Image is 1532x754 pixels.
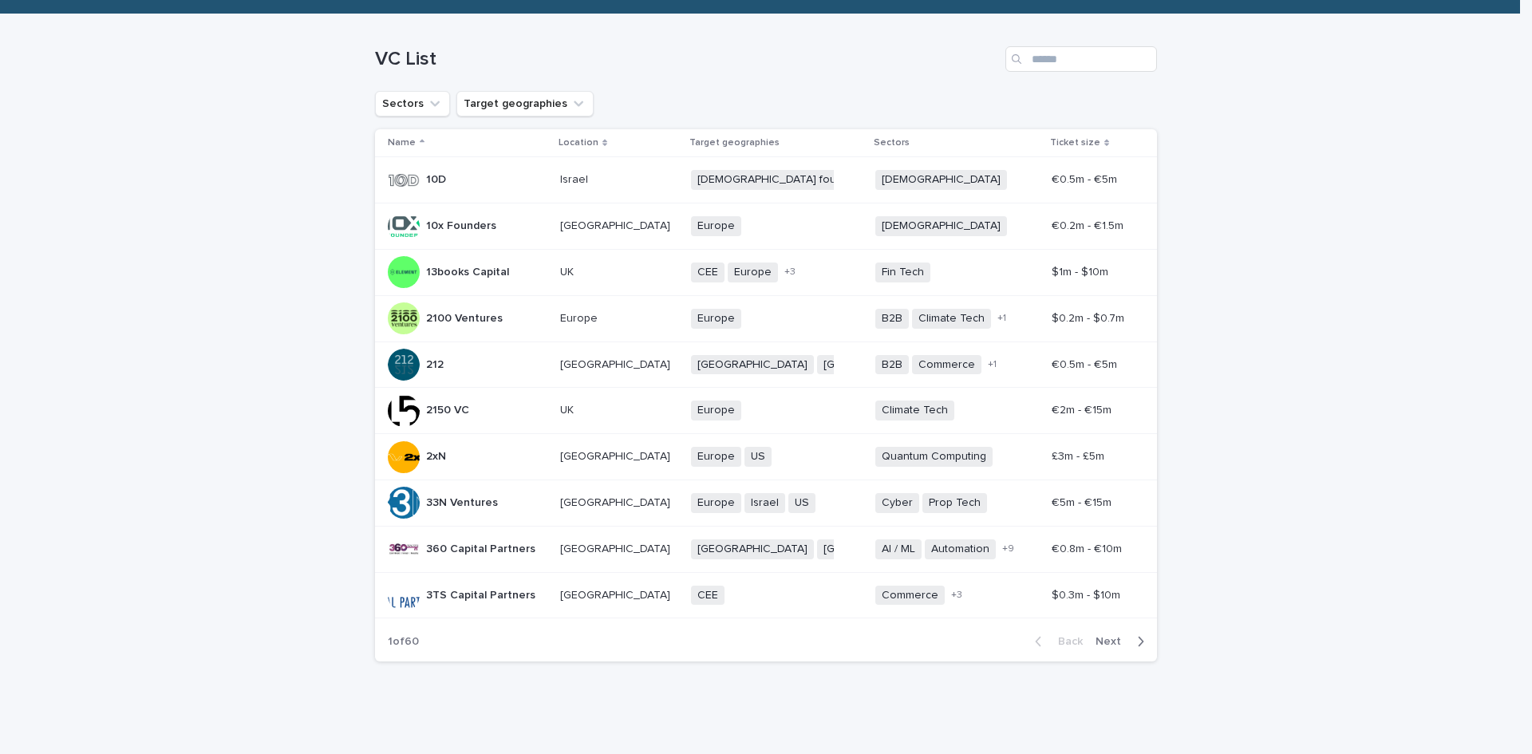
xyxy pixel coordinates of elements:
[1052,355,1120,372] p: €0.5m - €5m
[426,170,449,187] p: 10D
[875,539,922,559] span: AI / ML
[691,309,741,329] span: Europe
[875,401,954,420] span: Climate Tech
[375,295,1157,341] tr: 2100 Ventures2100 Ventures EuropeEurope EuropeB2BClimate Tech+1$0.2m - $0.7m$0.2m - $0.7m
[875,586,945,606] span: Commerce
[1052,216,1127,233] p: €0.2m - €1.5m
[1052,170,1120,187] p: €0.5m - €5m
[375,434,1157,480] tr: 2xN2xN [GEOGRAPHIC_DATA][GEOGRAPHIC_DATA] EuropeUSQuantum Computing£3m - £5m£3m - £5m
[691,493,741,513] span: Europe
[951,590,962,600] span: + 3
[560,401,577,417] p: UK
[744,493,785,513] span: Israel
[375,341,1157,388] tr: 212212 [GEOGRAPHIC_DATA][GEOGRAPHIC_DATA] [GEOGRAPHIC_DATA][GEOGRAPHIC_DATA]B2BCommerce+1€0.5m - ...
[988,360,997,369] span: + 1
[560,493,673,510] p: [GEOGRAPHIC_DATA]
[560,309,601,326] p: Europe
[560,216,673,233] p: [GEOGRAPHIC_DATA]
[559,134,598,152] p: Location
[1052,401,1115,417] p: €2m - €15m
[1048,636,1083,647] span: Back
[426,447,449,464] p: 2xN
[691,170,872,190] span: [DEMOGRAPHIC_DATA] founders
[875,216,1007,236] span: [DEMOGRAPHIC_DATA]
[426,586,539,602] p: 3TS Capital Partners
[375,622,432,661] p: 1 of 60
[375,48,999,71] h1: VC List
[375,480,1157,526] tr: 33N Ventures33N Ventures [GEOGRAPHIC_DATA][GEOGRAPHIC_DATA] EuropeIsraelUSCyberProp Tech€5m - €15...
[1050,134,1100,152] p: Ticket size
[375,91,450,116] button: Sectors
[925,539,996,559] span: Automation
[817,355,940,375] span: [GEOGRAPHIC_DATA]
[1052,493,1115,510] p: €5m - €15m
[1096,636,1131,647] span: Next
[426,493,501,510] p: 33N Ventures
[1002,544,1014,554] span: + 9
[691,216,741,236] span: Europe
[1052,447,1108,464] p: £3m - £5m
[560,539,673,556] p: [GEOGRAPHIC_DATA]
[1052,586,1123,602] p: $0.3m - $10m
[1089,634,1157,649] button: Next
[875,170,1007,190] span: [DEMOGRAPHIC_DATA]
[560,586,673,602] p: [GEOGRAPHIC_DATA]
[691,263,725,282] span: CEE
[744,447,772,467] span: US
[1052,309,1127,326] p: $0.2m - $0.7m
[426,263,512,279] p: 13books Capital
[728,263,778,282] span: Europe
[375,572,1157,618] tr: 3TS Capital Partners3TS Capital Partners [GEOGRAPHIC_DATA][GEOGRAPHIC_DATA] CEECommerce+3$0.3m - ...
[375,388,1157,434] tr: 2150 VC2150 VC UKUK EuropeClimate Tech€2m - €15m€2m - €15m
[874,134,910,152] p: Sectors
[997,314,1006,323] span: + 1
[691,539,814,559] span: [GEOGRAPHIC_DATA]
[788,493,815,513] span: US
[560,447,673,464] p: [GEOGRAPHIC_DATA]
[375,157,1157,203] tr: 10D10D IsraelIsrael [DEMOGRAPHIC_DATA] founders[DEMOGRAPHIC_DATA]€0.5m - €5m€0.5m - €5m
[1052,263,1111,279] p: $1m - $10m
[560,170,591,187] p: Israel
[875,447,993,467] span: Quantum Computing
[375,249,1157,295] tr: 13books Capital13books Capital UKUK CEEEurope+3Fin Tech$1m - $10m$1m - $10m
[1005,46,1157,72] input: Search
[922,493,987,513] span: Prop Tech
[426,216,499,233] p: 10x Founders
[375,203,1157,250] tr: 10x Founders10x Founders [GEOGRAPHIC_DATA][GEOGRAPHIC_DATA] Europe[DEMOGRAPHIC_DATA]€0.2m - €1.5m...
[691,586,725,606] span: CEE
[875,263,930,282] span: Fin Tech
[691,447,741,467] span: Europe
[691,355,814,375] span: [GEOGRAPHIC_DATA]
[388,134,416,152] p: Name
[784,267,796,277] span: + 3
[875,493,919,513] span: Cyber
[426,309,506,326] p: 2100 Ventures
[426,355,447,372] p: 212
[691,401,741,420] span: Europe
[456,91,594,116] button: Target geographies
[560,355,673,372] p: [GEOGRAPHIC_DATA]
[689,134,780,152] p: Target geographies
[912,355,981,375] span: Commerce
[875,355,909,375] span: B2B
[560,263,577,279] p: UK
[375,526,1157,572] tr: 360 Capital Partners360 Capital Partners [GEOGRAPHIC_DATA][GEOGRAPHIC_DATA] [GEOGRAPHIC_DATA][GEO...
[817,539,940,559] span: [GEOGRAPHIC_DATA]
[1052,539,1125,556] p: €0.8m - €10m
[426,539,539,556] p: 360 Capital Partners
[1022,634,1089,649] button: Back
[426,401,472,417] p: 2150 VC
[912,309,991,329] span: Climate Tech
[875,309,909,329] span: B2B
